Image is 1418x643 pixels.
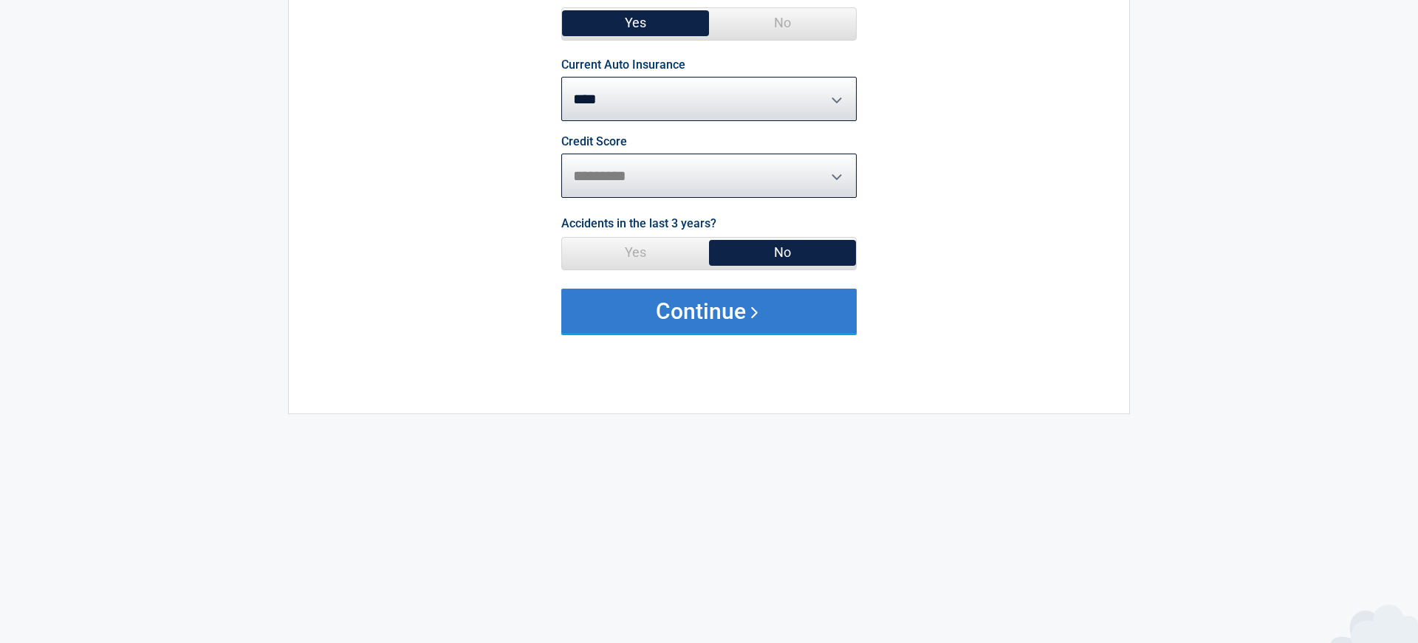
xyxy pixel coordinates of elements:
[561,136,627,148] label: Credit Score
[709,8,856,38] span: No
[562,8,709,38] span: Yes
[562,238,709,267] span: Yes
[709,238,856,267] span: No
[561,289,857,333] button: Continue
[561,213,716,233] label: Accidents in the last 3 years?
[561,59,685,71] label: Current Auto Insurance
